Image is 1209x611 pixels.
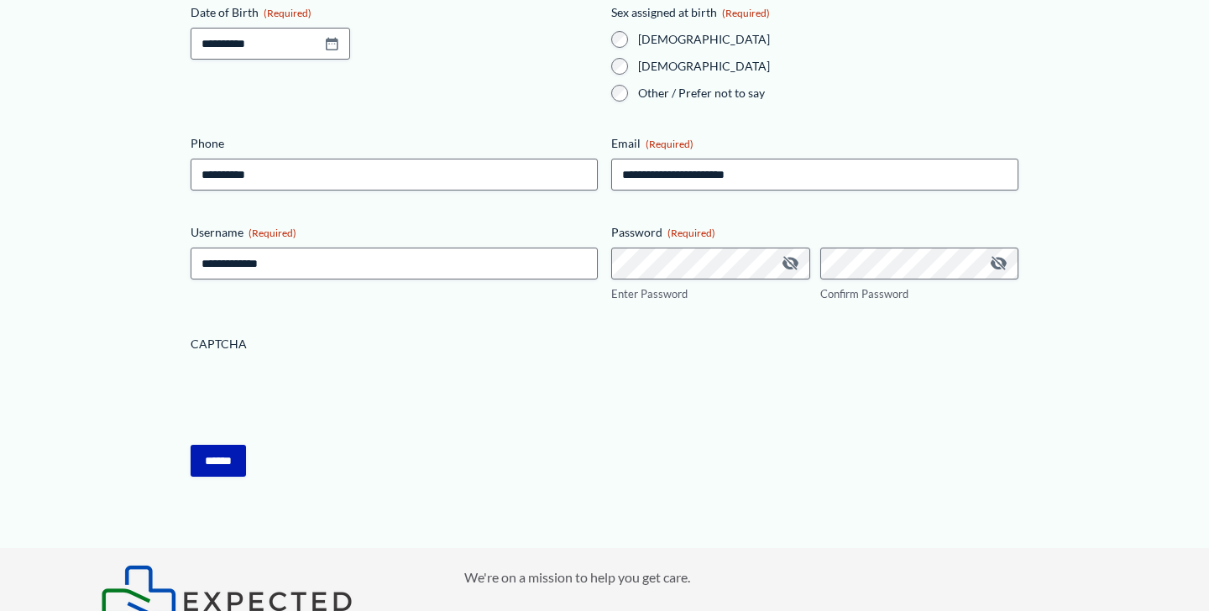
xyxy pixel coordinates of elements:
[191,336,1019,352] label: CAPTCHA
[646,138,693,150] span: (Required)
[611,286,810,302] label: Enter Password
[191,4,598,21] label: Date of Birth
[464,565,1108,590] p: We're on a mission to help you get care.
[249,227,296,239] span: (Required)
[820,286,1019,302] label: Confirm Password
[638,58,1018,75] label: [DEMOGRAPHIC_DATA]
[988,253,1008,274] button: Hide Password
[667,227,715,239] span: (Required)
[191,135,598,152] label: Phone
[638,31,1018,48] label: [DEMOGRAPHIC_DATA]
[638,85,1018,102] label: Other / Prefer not to say
[264,7,311,19] span: (Required)
[191,359,446,425] iframe: reCAPTCHA
[611,4,770,21] legend: Sex assigned at birth
[611,135,1018,152] label: Email
[191,224,598,241] label: Username
[780,253,800,274] button: Hide Password
[611,224,715,241] legend: Password
[722,7,770,19] span: (Required)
